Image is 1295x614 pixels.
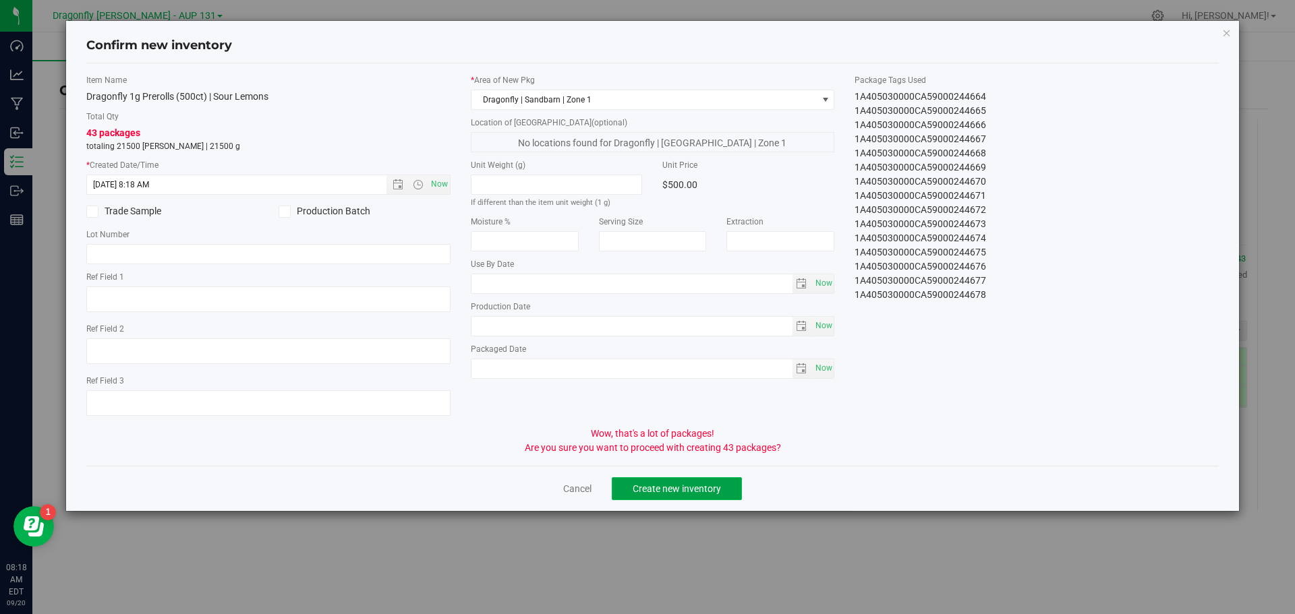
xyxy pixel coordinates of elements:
[86,74,451,86] label: Item Name
[855,175,1219,189] div: 1A405030000CA59000244670
[86,37,232,55] h4: Confirm new inventory
[471,159,643,171] label: Unit Weight (g)
[793,274,812,293] span: select
[811,274,834,293] span: select
[471,74,835,86] label: Area of New Pkg
[563,482,592,495] a: Cancel
[612,477,742,500] button: Create new inventory
[662,159,834,171] label: Unit Price
[855,189,1219,203] div: 1A405030000CA59000244671
[86,140,451,152] p: totaling 21500 [PERSON_NAME] | 21500 g
[812,359,835,378] span: Set Current date
[855,203,1219,217] div: 1A405030000CA59000244672
[855,217,1219,231] div: 1A405030000CA59000244673
[40,504,56,520] iframe: Resource center unread badge
[855,231,1219,245] div: 1A405030000CA59000244674
[662,175,834,195] div: $500.00
[76,427,1230,455] div: Wow, that's a lot of packages! Are you sure you want to proceed with creating 43 packages?
[855,245,1219,259] div: 1A405030000CA59000244675
[855,74,1219,86] label: Package Tags Used
[86,204,258,218] label: Trade Sample
[86,90,451,104] div: Dragonfly 1g Prerolls (500ct) | Sour Lemons
[855,132,1219,146] div: 1A405030000CA59000244667
[855,259,1219,274] div: 1A405030000CA59000244676
[471,198,610,207] small: If different than the item unit weight (1 g)
[86,375,451,387] label: Ref Field 3
[471,216,579,228] label: Moisture %
[471,117,835,129] label: Location of [GEOGRAPHIC_DATA]
[86,323,451,335] label: Ref Field 2
[279,204,451,218] label: Production Batch
[386,179,409,190] span: Open the date view
[471,258,835,270] label: Use By Date
[471,132,835,152] span: No locations found for Dragonfly | [GEOGRAPHIC_DATA] | Zone 1
[811,317,834,336] span: select
[86,159,451,171] label: Created Date/Time
[592,118,627,127] span: (optional)
[86,111,451,123] label: Total Qty
[811,359,834,378] span: select
[471,90,817,109] span: Dragonfly | Sandbarn | Zone 1
[855,274,1219,288] div: 1A405030000CA59000244677
[855,160,1219,175] div: 1A405030000CA59000244669
[812,274,835,293] span: Set Current date
[855,118,1219,132] div: 1A405030000CA59000244666
[471,343,835,355] label: Packaged Date
[726,216,834,228] label: Extraction
[855,146,1219,160] div: 1A405030000CA59000244668
[812,316,835,336] span: Set Current date
[471,301,835,313] label: Production Date
[86,127,140,138] span: 43 packages
[793,359,812,378] span: select
[86,228,451,241] label: Lot Number
[406,179,429,190] span: Open the time view
[86,271,451,283] label: Ref Field 1
[793,317,812,336] span: select
[855,90,1219,104] div: 1A405030000CA59000244664
[633,483,721,494] span: Create new inventory
[855,104,1219,118] div: 1A405030000CA59000244665
[855,288,1219,302] div: 1A405030000CA59000244678
[599,216,707,228] label: Serving Size
[13,506,54,547] iframe: Resource center
[428,175,451,194] span: Set Current date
